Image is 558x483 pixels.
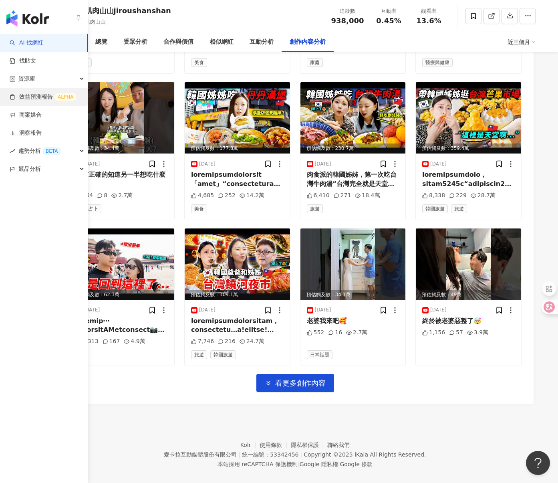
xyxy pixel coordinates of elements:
[307,170,399,188] div: 肉食派的韓國姊姊，第一次吃台灣牛肉湯“台灣完全就是天堂啊...”[DATE]帶了[PERSON_NAME]姊姊和爸爸吃了台南的美食 姊姊原本是不太愛吃甜食的 沒想到去了一趟夜市一直瘋狂吃甜食阿~...
[85,19,106,25] span: 肌肉山山
[85,6,171,16] div: 肌肉山山jiroushanshan
[260,442,291,448] a: 使用條款
[307,329,324,337] div: 552
[508,36,536,49] div: 近三個月
[185,82,290,154] div: post-image預估觸及數：177.8萬
[315,307,331,313] div: [DATE]
[69,228,175,300] div: post-image預估觸及數：62.3萬
[467,329,488,337] div: 3.9萬
[338,461,340,467] span: |
[416,228,521,300] img: post-image
[191,58,207,67] span: 美食
[471,192,496,200] div: 28.7萬
[199,307,216,313] div: [DATE]
[124,337,145,346] div: 4.9萬
[300,451,302,458] span: |
[185,82,290,154] img: post-image
[69,82,175,154] img: post-image
[18,160,41,178] span: 競品分析
[416,143,521,154] div: 預估觸及數：359.4萬
[103,337,120,346] div: 167
[307,317,399,325] div: 老婆我來吧🥰
[300,228,406,300] div: post-image預估觸及數：34.1萬
[69,290,175,300] div: 預估觸及數：62.3萬
[422,317,515,325] div: 終於被老婆惡整了🤯
[416,82,521,154] div: post-image預估觸及數：359.4萬
[300,82,406,154] div: post-image預估觸及數：230.7萬
[307,204,323,213] span: 旅遊
[256,374,334,392] button: 看更多創作內容
[191,317,284,335] div: loremipsumdolorsitam，consectetu…a!elitse! doeiusmodtemp😇 incididuntutlabo(etdolorem🙏) alIquaenima...
[191,192,214,200] div: 4,685
[250,37,274,47] div: 互動分析
[327,442,350,448] a: 聯絡我們
[185,228,290,300] div: post-image預估觸及數：309.1萬
[218,192,236,200] div: 252
[331,7,364,15] div: 追蹤數
[374,7,404,15] div: 互動率
[191,337,214,346] div: 7,746
[315,161,331,168] div: [DATE]
[300,82,406,154] img: post-image
[163,37,193,47] div: 合作與價值
[307,192,330,200] div: 6,410
[300,290,406,300] div: 預估觸及數：34.1萬
[97,192,107,200] div: 8
[449,329,463,337] div: 57
[242,451,298,458] div: 統一編號：53342456
[240,192,264,200] div: 14.2萬
[199,161,216,168] div: [DATE]
[10,39,43,47] a: searchAI 找網紅
[69,82,175,154] div: post-image預估觸及數：34.4萬
[76,170,168,188] div: 如何正確的知道另一半想吃什麼🤫
[331,16,364,25] span: 938,000
[185,290,290,300] div: 預估觸及數：309.1萬
[76,317,168,335] div: loremip⋯dolorsitAMetconsect📷 adipiScingelitseddoeiu temporinc~utlab~ etdolorem~😇 ＿＿＿＿＿＿＿＿＿＿＿＿＿＿＿＿...
[414,7,444,15] div: 觀看率
[290,37,326,47] div: 創作內容分析
[240,337,264,346] div: 24.7萬
[275,379,326,388] span: 看更多創作內容
[355,451,368,458] a: iKala
[10,111,42,119] a: 商案媒合
[416,290,521,300] div: 預估觸及數：49萬
[307,58,323,67] span: 家庭
[416,228,521,300] div: post-image預估觸及數：49萬
[185,228,290,300] img: post-image
[307,350,332,359] span: 日常話題
[328,329,342,337] div: 16
[10,57,36,65] a: 找貼文
[42,147,61,155] div: BETA
[355,192,380,200] div: 18.4萬
[238,451,240,458] span: |
[298,461,300,467] span: |
[95,37,107,47] div: 總覽
[18,142,61,160] span: 趨勢分析
[218,459,373,469] span: 本站採用 reCAPTCHA 保護機制
[422,192,445,200] div: 8,338
[69,143,175,154] div: 預估觸及數：34.4萬
[346,329,367,337] div: 2.7萬
[210,350,236,359] span: 韓國旅遊
[291,442,328,448] a: 隱私權保護
[10,93,77,101] a: 效益預測報告ALPHA
[451,204,467,213] span: 旅遊
[449,192,467,200] div: 229
[340,461,373,467] a: Google 條款
[422,170,515,188] div: loremipsumdolo，sitam5245c“adipiscin25e…”seddoeIusmodtemporinc～ utlabor🥭 etdolorema aliquaenimadm ...
[300,143,406,154] div: 預估觸及數：230.7萬
[164,451,237,458] div: 愛卡拉互動媒體股份有限公司
[300,228,406,300] img: post-image
[123,37,147,47] div: 受眾分析
[526,451,550,475] iframe: Help Scout Beacon - Open
[185,143,290,154] div: 預估觸及數：177.8萬
[334,192,351,200] div: 271
[10,129,42,137] a: 洞察報告
[191,350,207,359] span: 旅遊
[84,161,100,168] div: [DATE]
[218,337,236,346] div: 216
[422,329,445,337] div: 1,156
[416,82,521,154] img: post-image
[84,307,100,313] div: [DATE]
[304,451,426,458] div: Copyright © 2025 All Rights Reserved.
